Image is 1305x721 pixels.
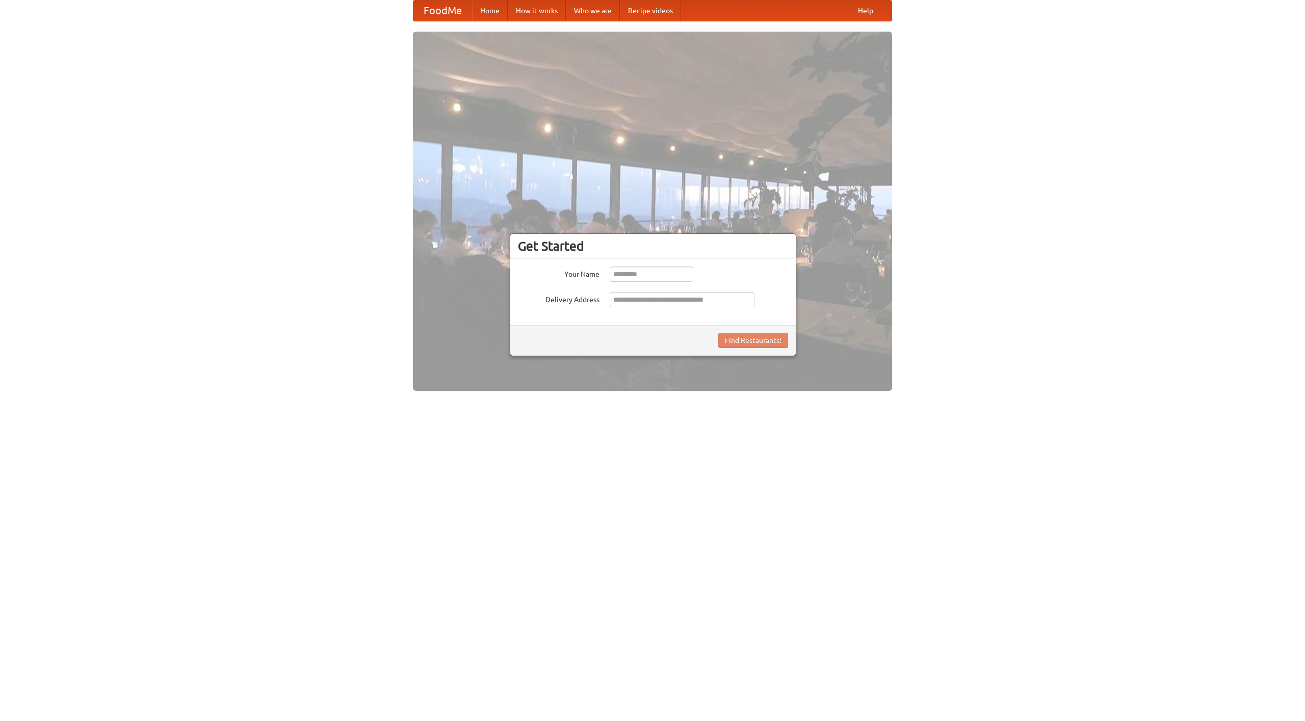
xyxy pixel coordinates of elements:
a: FoodMe [413,1,472,21]
label: Your Name [518,266,599,279]
a: Recipe videos [620,1,681,21]
button: Find Restaurants! [718,333,788,348]
a: Home [472,1,508,21]
a: Help [850,1,881,21]
a: How it works [508,1,566,21]
label: Delivery Address [518,292,599,305]
a: Who we are [566,1,620,21]
h3: Get Started [518,238,788,254]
